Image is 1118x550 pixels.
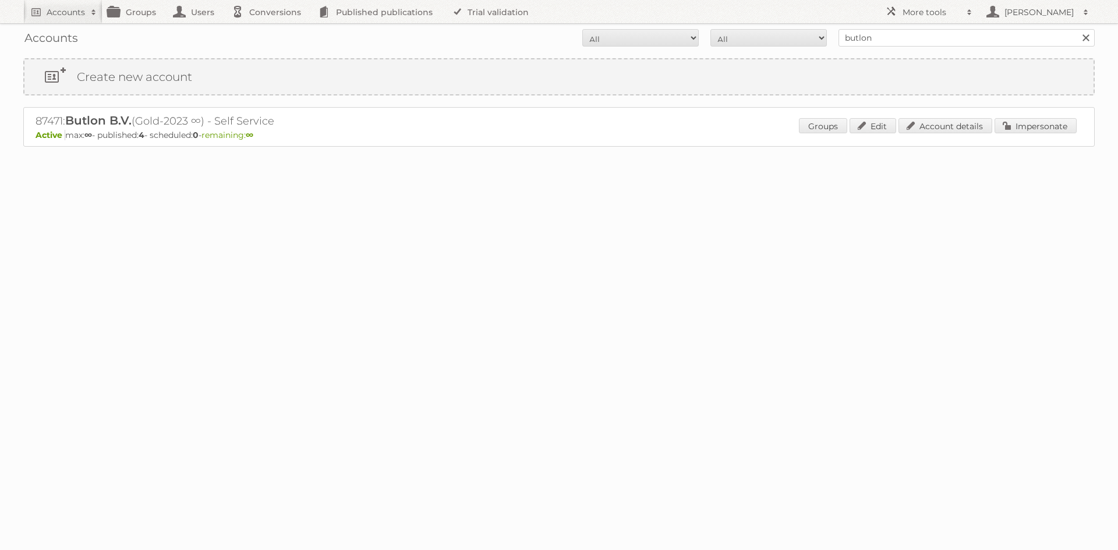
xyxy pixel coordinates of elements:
h2: 87471: (Gold-2023 ∞) - Self Service [36,113,443,129]
h2: More tools [903,6,961,18]
a: Edit [850,118,896,133]
strong: ∞ [246,130,253,140]
a: Account details [898,118,992,133]
strong: ∞ [84,130,92,140]
h2: Accounts [47,6,85,18]
strong: 4 [139,130,144,140]
a: Create new account [24,59,1094,94]
a: Impersonate [995,118,1077,133]
span: Active [36,130,65,140]
a: Groups [799,118,847,133]
span: Butlon B.V. [65,113,132,127]
p: max: - published: - scheduled: - [36,130,1082,140]
strong: 0 [193,130,199,140]
h2: [PERSON_NAME] [1002,6,1077,18]
span: remaining: [201,130,253,140]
